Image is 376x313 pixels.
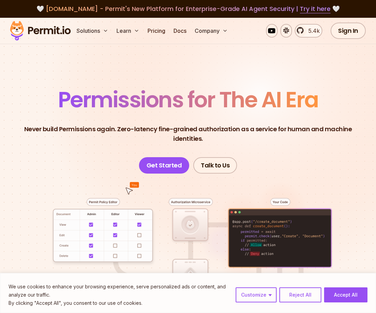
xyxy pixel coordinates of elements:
[22,124,354,144] p: Never build Permissions again. Zero-latency fine-grained authorization as a service for human and...
[331,23,366,39] a: Sign In
[46,4,331,13] span: [DOMAIN_NAME] - Permit's New Platform for Enterprise-Grade AI Agent Security |
[193,157,237,174] a: Talk to Us
[74,24,111,38] button: Solutions
[304,27,320,35] span: 5.4k
[324,287,367,302] button: Accept All
[58,84,318,115] span: Permissions for The AI Era
[236,287,277,302] button: Customize
[279,287,321,302] button: Reject All
[139,157,190,174] a: Get Started
[114,24,142,38] button: Learn
[16,4,360,14] div: 🤍 🤍
[295,24,322,38] a: 5.4k
[171,24,189,38] a: Docs
[300,4,331,13] a: Try it here
[9,299,231,307] p: By clicking "Accept All", you consent to our use of cookies.
[145,24,168,38] a: Pricing
[9,283,231,299] p: We use cookies to enhance your browsing experience, serve personalized ads or content, and analyz...
[192,24,231,38] button: Company
[7,19,74,42] img: Permit logo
